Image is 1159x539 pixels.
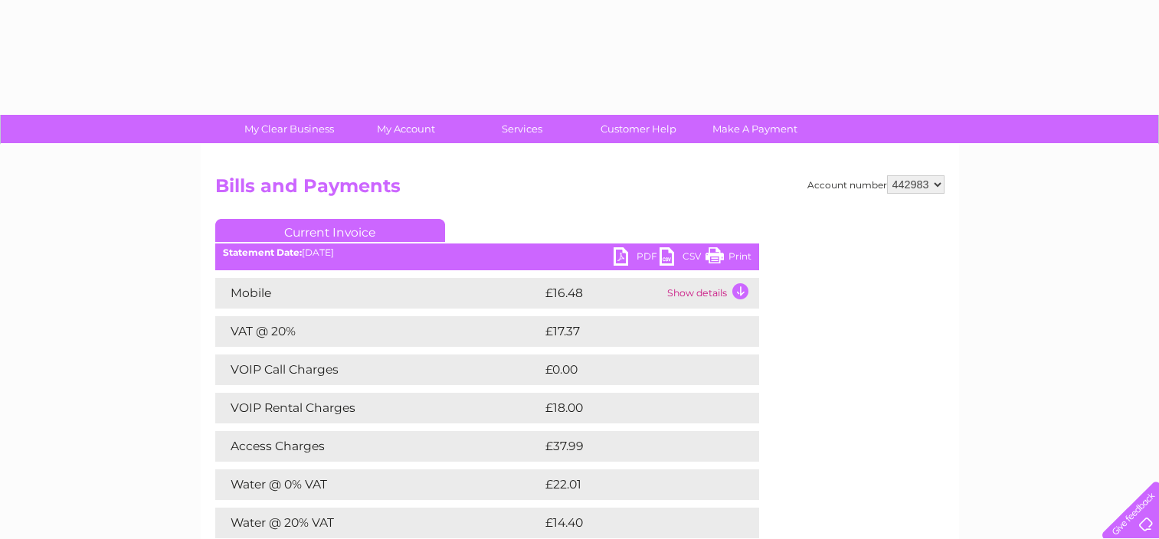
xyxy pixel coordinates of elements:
td: VOIP Call Charges [215,354,542,385]
td: Water @ 0% VAT [215,469,542,500]
td: Mobile [215,278,542,309]
td: £22.01 [542,469,727,500]
div: [DATE] [215,247,759,258]
a: Services [459,115,585,143]
td: VAT @ 20% [215,316,542,347]
a: My Clear Business [226,115,352,143]
a: Customer Help [575,115,702,143]
div: Account number [807,175,945,194]
td: £16.48 [542,278,663,309]
td: Water @ 20% VAT [215,508,542,538]
a: Make A Payment [692,115,818,143]
td: Show details [663,278,759,309]
a: My Account [342,115,469,143]
a: PDF [614,247,660,269]
td: Access Charges [215,431,542,462]
td: £37.99 [542,431,728,462]
h2: Bills and Payments [215,175,945,204]
a: CSV [660,247,706,269]
b: Statement Date: [223,247,302,258]
td: £14.40 [542,508,728,538]
a: Current Invoice [215,219,445,242]
td: VOIP Rental Charges [215,393,542,423]
td: £18.00 [542,393,728,423]
td: £17.37 [542,316,725,347]
td: £0.00 [542,354,724,385]
a: Print [706,247,751,269]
